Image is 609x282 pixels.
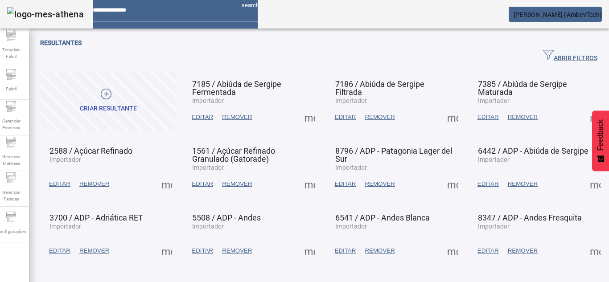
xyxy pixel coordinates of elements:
[192,180,213,188] span: EDITAR
[159,176,175,192] button: Mais
[444,176,461,192] button: Mais
[477,180,499,188] span: EDITAR
[49,156,81,163] span: Importador
[192,246,213,255] span: EDITAR
[543,49,597,63] span: ABRIR FILTROS
[473,243,503,259] button: EDITAR
[80,104,137,113] div: CRIAR RESULTANTE
[514,11,602,18] span: [PERSON_NAME] (AmbevTech)
[365,180,395,188] span: REMOVER
[444,109,461,125] button: Mais
[592,110,609,171] button: Feedback - Mostrar pesquisa
[192,79,281,97] span: 7185 / Abiúda de Sergipe Fermentada
[79,180,109,188] span: REMOVER
[302,243,318,259] button: Mais
[222,113,252,122] span: REMOVER
[335,113,356,122] span: EDITAR
[597,119,605,151] span: Feedback
[473,176,503,192] button: EDITAR
[335,213,430,222] span: 6541 / ADP - Andes Blanca
[335,246,356,255] span: EDITAR
[330,243,361,259] button: EDITAR
[45,176,75,192] button: EDITAR
[478,213,582,222] span: 8347 / ADP - Andes Fresquita
[330,109,361,125] button: EDITAR
[192,223,224,230] span: Importador
[335,223,367,230] span: Importador
[49,213,143,222] span: 3700 / ADP - Adriática RET
[444,243,461,259] button: Mais
[330,176,361,192] button: EDITAR
[40,39,82,46] span: Resultantes
[187,176,218,192] button: EDITAR
[187,109,218,125] button: EDITAR
[478,156,510,163] span: Importador
[536,48,605,64] button: ABRIR FILTROS
[508,113,538,122] span: REMOVER
[473,109,503,125] button: EDITAR
[503,109,542,125] button: REMOVER
[477,246,499,255] span: EDITAR
[360,243,399,259] button: REMOVER
[360,176,399,192] button: REMOVER
[49,246,70,255] span: EDITAR
[360,109,399,125] button: REMOVER
[587,243,603,259] button: Mais
[478,79,567,97] span: 7385 / Abiúda de Sergipe Maturada
[302,109,318,125] button: Mais
[3,83,19,95] span: Fabril
[192,113,213,122] span: EDITAR
[75,243,114,259] button: REMOVER
[335,79,424,97] span: 7186 / Abiúda de Sergipe Filtrada
[159,243,175,259] button: Mais
[192,213,261,222] span: 5508 / ADP - Andes
[478,223,510,230] span: Importador
[335,146,452,163] span: 8796 / ADP - Patagonia Lager del Sur
[508,180,538,188] span: REMOVER
[587,176,603,192] button: Mais
[222,180,252,188] span: REMOVER
[365,246,395,255] span: REMOVER
[192,146,275,163] span: 1561 / Açúcar Refinado Granulado (Gatorade)
[218,243,256,259] button: REMOVER
[7,7,84,21] img: logo-mes-athena
[49,146,132,155] span: 2588 / Açúcar Refinado
[222,246,252,255] span: REMOVER
[218,109,256,125] button: REMOVER
[218,176,256,192] button: REMOVER
[45,243,75,259] button: EDITAR
[302,176,318,192] button: Mais
[79,246,109,255] span: REMOVER
[49,223,81,230] span: Importador
[40,71,176,131] button: CRIAR RESULTANTE
[187,243,218,259] button: EDITAR
[503,176,542,192] button: REMOVER
[587,109,603,125] button: Mais
[75,176,114,192] button: REMOVER
[335,180,356,188] span: EDITAR
[477,113,499,122] span: EDITAR
[503,243,542,259] button: REMOVER
[478,146,588,155] span: 6442 / ADP - Abiúda de Sergipe
[365,113,395,122] span: REMOVER
[508,246,538,255] span: REMOVER
[49,180,70,188] span: EDITAR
